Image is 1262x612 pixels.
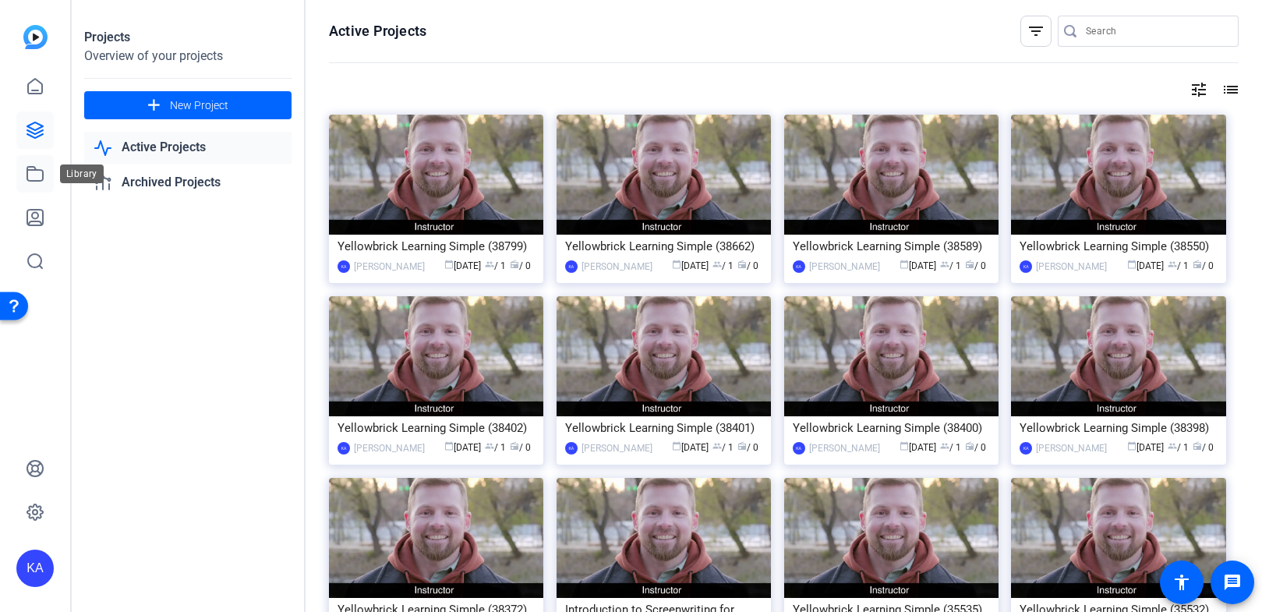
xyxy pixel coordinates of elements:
[809,259,880,274] div: [PERSON_NAME]
[84,28,292,47] div: Projects
[1020,235,1217,258] div: Yellowbrick Learning Simple (38550)
[793,235,990,258] div: Yellowbrick Learning Simple (38589)
[1220,80,1239,99] mat-icon: list
[940,260,949,269] span: group
[793,442,805,455] div: KA
[565,260,578,273] div: KA
[1193,441,1202,451] span: radio
[712,441,722,451] span: group
[1193,442,1214,453] span: / 0
[737,260,758,271] span: / 0
[1036,440,1107,456] div: [PERSON_NAME]
[1127,260,1137,269] span: calendar_today
[1190,80,1208,99] mat-icon: tune
[1168,442,1189,453] span: / 1
[737,442,758,453] span: / 0
[1193,260,1214,271] span: / 0
[144,96,164,115] mat-icon: add
[1020,442,1032,455] div: KA
[1168,260,1189,271] span: / 1
[1086,22,1226,41] input: Search
[809,440,880,456] div: [PERSON_NAME]
[354,259,425,274] div: [PERSON_NAME]
[444,260,481,271] span: [DATE]
[900,260,909,269] span: calendar_today
[672,442,709,453] span: [DATE]
[712,442,734,453] span: / 1
[672,260,681,269] span: calendar_today
[510,442,531,453] span: / 0
[965,441,974,451] span: radio
[712,260,734,271] span: / 1
[84,167,292,199] a: Archived Projects
[672,260,709,271] span: [DATE]
[582,440,652,456] div: [PERSON_NAME]
[1020,260,1032,273] div: KA
[485,260,506,271] span: / 1
[84,47,292,65] div: Overview of your projects
[84,132,292,164] a: Active Projects
[793,416,990,440] div: Yellowbrick Learning Simple (38400)
[23,25,48,49] img: blue-gradient.svg
[737,260,747,269] span: radio
[672,441,681,451] span: calendar_today
[485,441,494,451] span: group
[170,97,228,114] span: New Project
[565,416,762,440] div: Yellowbrick Learning Simple (38401)
[510,260,531,271] span: / 0
[444,260,454,269] span: calendar_today
[485,442,506,453] span: / 1
[940,260,961,271] span: / 1
[444,442,481,453] span: [DATE]
[329,22,426,41] h1: Active Projects
[1127,260,1164,271] span: [DATE]
[900,442,936,453] span: [DATE]
[1036,259,1107,274] div: [PERSON_NAME]
[338,416,535,440] div: Yellowbrick Learning Simple (38402)
[712,260,722,269] span: group
[16,550,54,587] div: KA
[965,442,986,453] span: / 0
[965,260,974,269] span: radio
[565,235,762,258] div: Yellowbrick Learning Simple (38662)
[1172,573,1191,592] mat-icon: accessibility
[1020,416,1217,440] div: Yellowbrick Learning Simple (38398)
[940,442,961,453] span: / 1
[60,164,104,183] div: Library
[354,440,425,456] div: [PERSON_NAME]
[1127,442,1164,453] span: [DATE]
[338,235,535,258] div: Yellowbrick Learning Simple (38799)
[510,260,519,269] span: radio
[444,441,454,451] span: calendar_today
[900,441,909,451] span: calendar_today
[940,441,949,451] span: group
[1193,260,1202,269] span: radio
[338,260,350,273] div: KA
[565,442,578,455] div: KA
[338,442,350,455] div: KA
[485,260,494,269] span: group
[510,441,519,451] span: radio
[1223,573,1242,592] mat-icon: message
[900,260,936,271] span: [DATE]
[793,260,805,273] div: KA
[965,260,986,271] span: / 0
[737,441,747,451] span: radio
[1168,441,1177,451] span: group
[582,259,652,274] div: [PERSON_NAME]
[1168,260,1177,269] span: group
[1127,441,1137,451] span: calendar_today
[84,91,292,119] button: New Project
[1027,22,1045,41] mat-icon: filter_list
